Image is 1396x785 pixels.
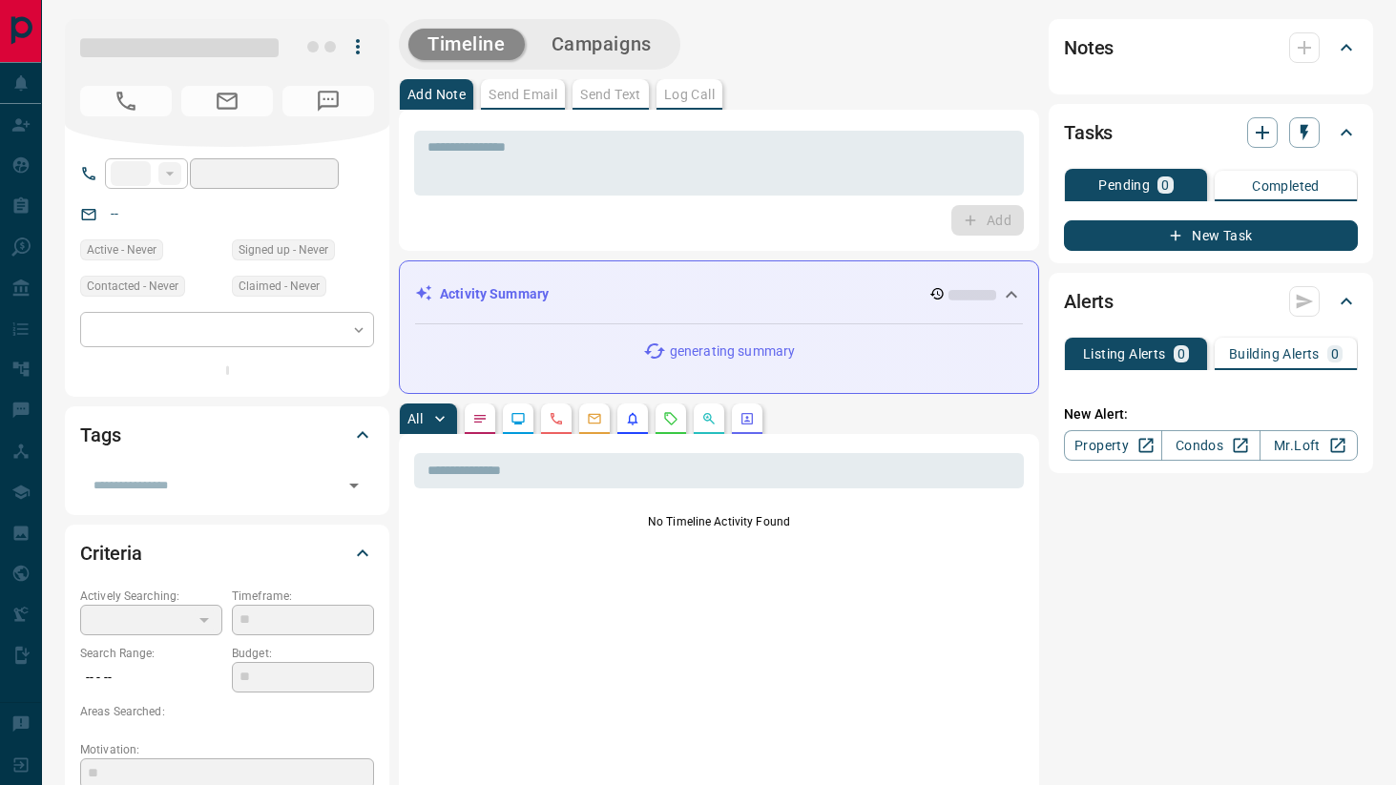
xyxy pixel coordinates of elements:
[80,662,222,693] p: -- - --
[1098,178,1150,192] p: Pending
[87,240,156,259] span: Active - Never
[181,86,273,116] span: No Email
[80,741,374,758] p: Motivation:
[87,277,178,296] span: Contacted - Never
[1064,430,1162,461] a: Property
[1064,279,1358,324] div: Alerts
[80,86,172,116] span: No Number
[549,411,564,426] svg: Calls
[232,645,374,662] p: Budget:
[1064,110,1358,155] div: Tasks
[282,86,374,116] span: No Number
[80,588,222,605] p: Actively Searching:
[440,284,549,304] p: Activity Summary
[407,88,466,101] p: Add Note
[239,240,328,259] span: Signed up - Never
[1260,430,1358,461] a: Mr.Loft
[111,206,118,221] a: --
[510,411,526,426] svg: Lead Browsing Activity
[1064,117,1113,148] h2: Tasks
[408,29,525,60] button: Timeline
[341,472,367,499] button: Open
[1161,430,1260,461] a: Condos
[1083,347,1166,361] p: Listing Alerts
[80,703,374,720] p: Areas Searched:
[663,411,678,426] svg: Requests
[587,411,602,426] svg: Emails
[1064,25,1358,71] div: Notes
[1064,286,1114,317] h2: Alerts
[407,412,423,425] p: All
[1064,220,1358,251] button: New Task
[670,341,795,362] p: generating summary
[80,645,222,662] p: Search Range:
[80,412,374,458] div: Tags
[80,420,120,450] h2: Tags
[1064,404,1358,424] p: New Alert:
[1252,179,1320,193] p: Completed
[80,530,374,576] div: Criteria
[415,277,1023,312] div: Activity Summary
[625,411,640,426] svg: Listing Alerts
[532,29,671,60] button: Campaigns
[239,277,320,296] span: Claimed - Never
[414,513,1024,530] p: No Timeline Activity Found
[1229,347,1320,361] p: Building Alerts
[740,411,755,426] svg: Agent Actions
[472,411,488,426] svg: Notes
[232,588,374,605] p: Timeframe:
[1161,178,1169,192] p: 0
[80,538,142,568] h2: Criteria
[701,411,717,426] svg: Opportunities
[1064,32,1114,63] h2: Notes
[1177,347,1185,361] p: 0
[1331,347,1339,361] p: 0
